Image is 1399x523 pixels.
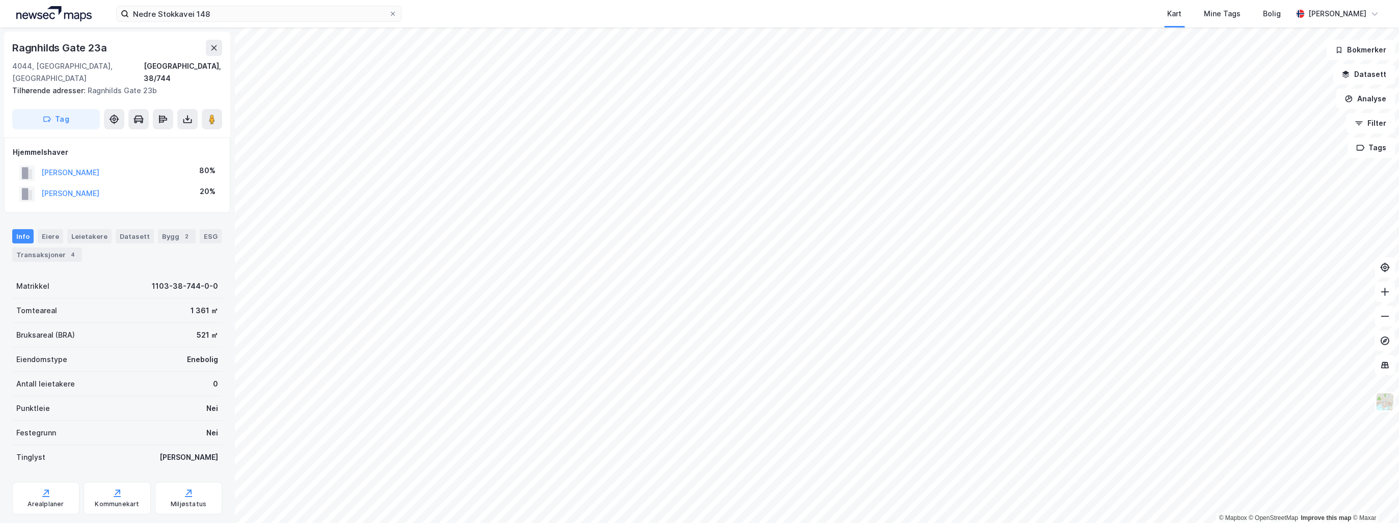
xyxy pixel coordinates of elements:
div: Kommunekart [95,500,139,508]
div: Matrikkel [16,280,49,292]
button: Analyse [1336,89,1395,109]
a: OpenStreetMap [1249,514,1298,521]
div: [PERSON_NAME] [159,451,218,463]
div: Info [12,229,34,243]
div: 1 361 ㎡ [191,305,218,317]
button: Tags [1348,137,1395,158]
div: Bygg [158,229,196,243]
div: Nei [206,427,218,439]
a: Improve this map [1301,514,1351,521]
div: Punktleie [16,402,50,415]
img: Z [1375,392,1394,411]
div: Mine Tags [1204,8,1241,20]
div: 4 [68,250,78,260]
iframe: Chat Widget [1348,474,1399,523]
div: Eiere [38,229,63,243]
div: Enebolig [187,353,218,366]
div: Festegrunn [16,427,56,439]
div: Kart [1167,8,1181,20]
div: Eiendomstype [16,353,67,366]
div: Miljøstatus [171,500,206,508]
button: Datasett [1333,64,1395,85]
button: Tag [12,109,100,129]
div: Tomteareal [16,305,57,317]
div: Kontrollprogram for chat [1348,474,1399,523]
div: Ragnhilds Gate 23a [12,40,109,56]
div: Datasett [116,229,154,243]
img: logo.a4113a55bc3d86da70a041830d287a7e.svg [16,6,92,21]
div: 20% [200,185,216,198]
div: [PERSON_NAME] [1308,8,1366,20]
div: Arealplaner [28,500,64,508]
div: 80% [199,164,216,177]
div: 0 [213,378,218,390]
div: 521 ㎡ [197,329,218,341]
div: 1103-38-744-0-0 [152,280,218,292]
div: 2 [181,231,192,241]
div: Nei [206,402,218,415]
div: Leietakere [67,229,112,243]
a: Mapbox [1219,514,1247,521]
button: Filter [1346,113,1395,133]
div: ESG [200,229,222,243]
div: Antall leietakere [16,378,75,390]
span: Tilhørende adresser: [12,86,88,95]
div: Bolig [1263,8,1281,20]
div: Ragnhilds Gate 23b [12,85,214,97]
input: Søk på adresse, matrikkel, gårdeiere, leietakere eller personer [129,6,389,21]
div: Hjemmelshaver [13,146,222,158]
div: Bruksareal (BRA) [16,329,75,341]
div: 4044, [GEOGRAPHIC_DATA], [GEOGRAPHIC_DATA] [12,60,144,85]
div: [GEOGRAPHIC_DATA], 38/744 [144,60,222,85]
div: Transaksjoner [12,247,82,262]
div: Tinglyst [16,451,45,463]
button: Bokmerker [1326,40,1395,60]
